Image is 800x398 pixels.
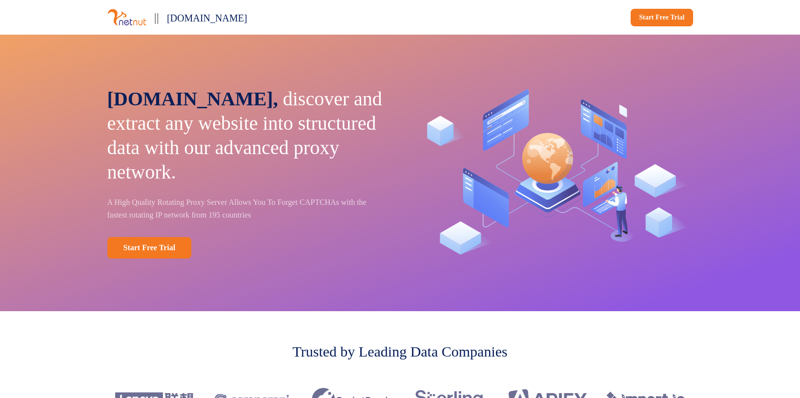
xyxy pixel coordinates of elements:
[154,8,159,27] p: ||
[292,340,508,362] p: Trusted by Leading Data Companies
[107,87,387,184] p: discover and extract any website into structured data with our advanced proxy network.
[107,237,192,259] a: Start Free Trial
[107,88,278,110] span: [DOMAIN_NAME],
[167,13,247,23] span: [DOMAIN_NAME]
[107,196,387,221] p: A High Quality Rotating Proxy Server Allows You To Forget CAPTCHAs with the fastest rotating IP n...
[631,9,693,26] a: Start Free Trial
